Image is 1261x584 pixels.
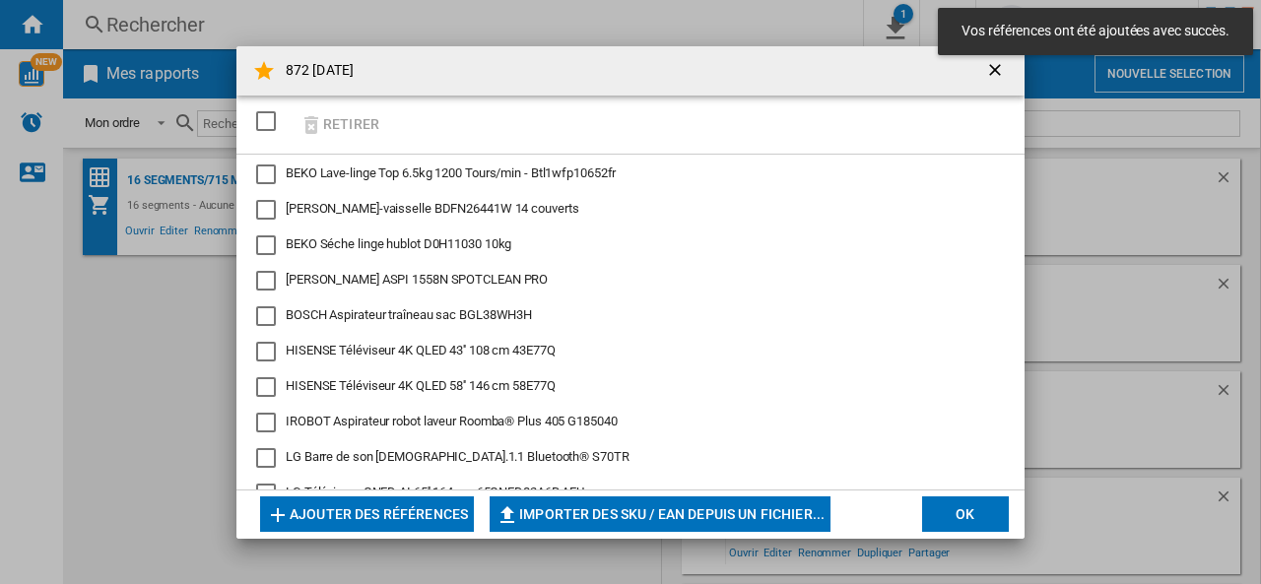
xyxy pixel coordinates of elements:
md-checkbox: HISENSE Téléviseur 4K QLED 58'' 146 cm 58E77Q [256,377,989,397]
span: [PERSON_NAME]-vaisselle BDFN26441W 14 couverts [286,201,578,216]
md-checkbox: BEKO Lave-linge Top 6.5kg 1200 Tours/min - Btl1wfp10652fr [256,164,989,184]
md-checkbox: BISSELL ASPI 1558N SPOTCLEAN PRO [256,271,989,291]
span: BEKO Lave-linge Top 6.5kg 1200 Tours/min - Btl1wfp10652fr [286,165,616,180]
md-checkbox: IROBOT Aspirateur robot laveur Roomba® Plus 405 G185040 [256,413,989,432]
md-checkbox: BEKO Séche linge hublot D0H11030 10kg [256,235,989,255]
span: HISENSE Téléviseur 4K QLED 43'' 108 cm 43E77Q [286,343,556,357]
md-checkbox: BOSCH Aspirateur traîneau sac BGL38WH3H [256,306,989,326]
md-checkbox: BEKO Lave-vaisselle BDFN26441W 14 couverts [256,200,989,220]
button: Ajouter des références [260,496,474,532]
button: Retirer [294,101,385,148]
md-checkbox: SELECTIONS.EDITION_POPUP.SELECT_DESELECT [256,105,286,138]
button: OK [922,496,1009,532]
md-checkbox: LG Barre de son 5.1.1 Bluetooth® S70TR [256,448,989,468]
span: LG Téléviseur QNED AI 65'' 164 cm 65QNED82A6B.AEU [286,485,584,499]
span: BEKO Séche linge hublot D0H11030 10kg [286,236,511,251]
md-checkbox: HISENSE Téléviseur 4K QLED 43'' 108 cm 43E77Q [256,342,989,361]
button: getI18NText('BUTTONS.CLOSE_DIALOG') [977,51,1017,91]
md-checkbox: LG Téléviseur QNED AI 65'' 164 cm 65QNED82A6B.AEU [256,484,989,503]
span: LG Barre de son [DEMOGRAPHIC_DATA].1.1 Bluetooth® S70TR [286,449,630,464]
span: [PERSON_NAME] ASPI 1558N SPOTCLEAN PRO [286,272,548,287]
span: HISENSE Téléviseur 4K QLED 58'' 146 cm 58E77Q [286,378,556,393]
button: Importer des SKU / EAN depuis un fichier... [490,496,830,532]
span: BOSCH Aspirateur traîneau sac BGL38WH3H [286,307,532,322]
span: Vos références ont été ajoutées avec succès. [956,22,1235,41]
ng-md-icon: getI18NText('BUTTONS.CLOSE_DIALOG') [985,60,1009,84]
h4: 872 [DATE] [276,61,354,81]
span: IROBOT Aspirateur robot laveur Roomba® Plus 405 G185040 [286,414,618,428]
